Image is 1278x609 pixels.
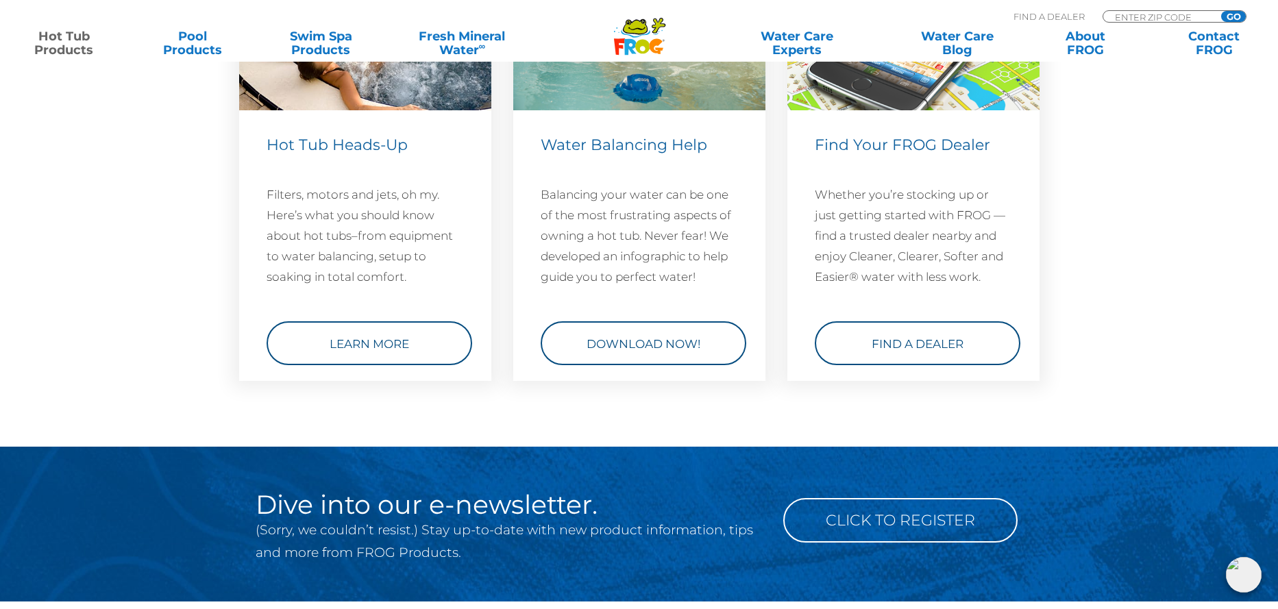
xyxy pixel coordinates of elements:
a: Water CareExperts [716,29,878,57]
a: Find a Dealer [815,321,1020,365]
a: Click to Register [783,498,1018,543]
a: Download Now! [541,321,746,365]
a: PoolProducts [143,29,243,57]
a: ContactFROG [1164,29,1264,57]
p: Balancing your water can be one of the most frustrating aspects of owning a hot tub. Never fear! ... [541,184,738,287]
a: AboutFROG [1035,29,1135,57]
a: Fresh MineralWater∞ [400,29,525,57]
img: openIcon [1226,557,1262,593]
p: Filters, motors and jets, oh my. Here’s what you should know about hot tubs–from equipment to wat... [267,184,464,287]
span: Find Your FROG Dealer [815,136,990,154]
a: Hot TubProducts [14,29,114,57]
a: Water CareBlog [907,29,1007,57]
a: Swim SpaProducts [271,29,371,57]
p: Whether you’re stocking up or just getting started with FROG — find a trusted dealer nearby and e... [815,184,1012,287]
p: (Sorry, we couldn’t resist.) Stay up-to-date with new product information, tips and more from FRO... [256,519,763,564]
p: Find A Dealer [1013,10,1085,23]
sup: ∞ [479,40,486,51]
a: Learn More [267,321,472,365]
input: GO [1221,11,1246,22]
h2: Dive into our e-newsletter. [256,491,763,519]
span: Hot Tub Heads-Up [267,136,408,154]
span: Water Balancing Help [541,136,707,154]
input: Zip Code Form [1114,11,1206,23]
